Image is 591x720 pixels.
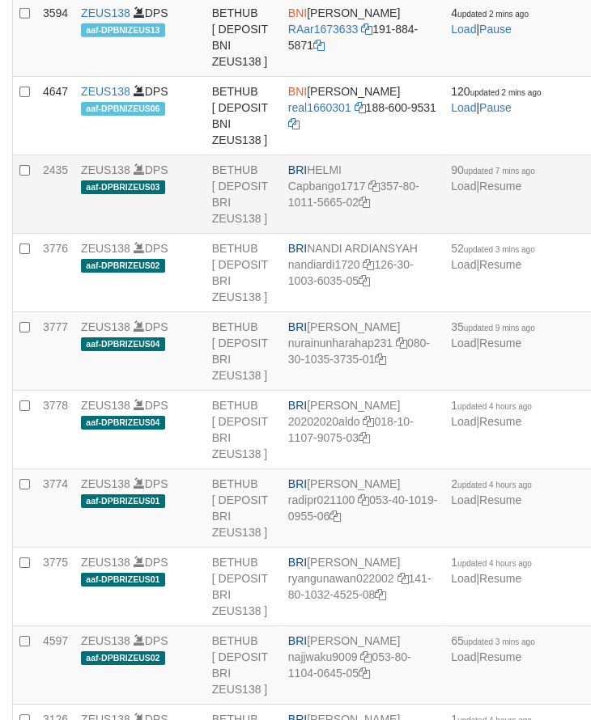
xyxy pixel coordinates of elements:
span: updated 7 mins ago [464,167,535,176]
span: | [451,477,532,506]
a: Capbango1717 [288,180,366,193]
a: ZEUS138 [81,6,130,19]
a: Resume [479,493,521,506]
td: DPS [74,234,206,312]
span: BRI [288,477,307,490]
a: ZEUS138 [81,634,130,647]
a: Copy radipr021100 to clipboard [358,493,369,506]
span: | [451,634,534,663]
span: BRI [288,556,307,569]
a: Copy 053801104064505 to clipboard [359,667,370,680]
span: | [451,320,534,349]
a: ZEUS138 [81,320,130,333]
a: Load [451,650,476,663]
span: BRI [288,634,307,647]
a: Load [451,572,476,585]
span: 65 [451,634,534,647]
td: DPS [74,312,206,391]
span: updated 2 mins ago [470,88,542,97]
span: | [451,242,534,271]
td: [PERSON_NAME] 053-40-1019-0955-06 [282,469,444,548]
span: BNI [288,6,307,19]
span: 52 [451,242,534,255]
span: aaf-DPBNIZEUS13 [81,23,165,37]
span: 1 [451,399,532,412]
span: | [451,85,541,114]
td: BETHUB [ DEPOSIT BRI ZEUS138 ] [206,312,282,391]
td: [PERSON_NAME] 018-10-1107-9075-03 [282,391,444,469]
a: ZEUS138 [81,163,130,176]
span: aaf-DPBRIZEUS02 [81,259,165,273]
a: Copy 126301003603505 to clipboard [359,274,370,287]
a: Load [451,258,476,271]
a: radipr021100 [288,493,355,506]
a: Resume [479,415,521,428]
a: Resume [479,258,521,271]
span: BRI [288,399,307,412]
span: 35 [451,320,534,333]
a: Copy nurainunharahap231 to clipboard [396,337,407,349]
span: 1 [451,556,532,569]
a: ZEUS138 [81,477,130,490]
a: Copy 1886009531 to clipboard [288,117,300,130]
span: 4 [451,6,529,19]
span: updated 4 hours ago [457,402,532,411]
span: | [451,556,532,585]
a: ryangunawan022002 [288,572,394,585]
a: Resume [479,337,521,349]
a: Load [451,180,476,193]
td: DPS [74,391,206,469]
td: 2435 [36,155,74,234]
span: aaf-DPBRIZEUS04 [81,337,165,351]
a: Load [451,337,476,349]
a: ZEUS138 [81,242,130,255]
span: aaf-DPBRIZEUS01 [81,494,165,508]
td: BETHUB [ DEPOSIT BRI ZEUS138 ] [206,626,282,705]
span: aaf-DPBRIZEUS02 [81,651,165,665]
td: BETHUB [ DEPOSIT BRI ZEUS138 ] [206,391,282,469]
span: updated 4 hours ago [457,481,532,489]
a: nurainunharahap231 [288,337,393,349]
a: nandiardi1720 [288,258,360,271]
td: BETHUB [ DEPOSIT BRI ZEUS138 ] [206,548,282,626]
td: 3778 [36,391,74,469]
span: updated 3 mins ago [464,245,535,254]
span: aaf-DPBRIZEUS03 [81,180,165,194]
td: HELMI 357-80-1011-5665-02 [282,155,444,234]
td: BETHUB [ DEPOSIT BRI ZEUS138 ] [206,234,282,312]
span: BNI [288,85,307,98]
span: updated 4 hours ago [457,559,532,568]
span: BRI [288,163,307,176]
td: 3775 [36,548,74,626]
td: 3777 [36,312,74,391]
td: 3774 [36,469,74,548]
a: Copy 1918845871 to clipboard [313,39,325,52]
span: 120 [451,85,541,98]
td: [PERSON_NAME] 053-80-1104-0645-05 [282,626,444,705]
span: | [451,6,529,36]
td: DPS [74,155,206,234]
a: Load [451,101,476,114]
a: Pause [479,101,512,114]
span: aaf-DPBNIZEUS06 [81,102,165,116]
span: 90 [451,163,534,176]
span: | [451,163,534,193]
td: DPS [74,77,206,155]
a: ZEUS138 [81,399,130,412]
td: 4647 [36,77,74,155]
td: DPS [74,548,206,626]
td: DPS [74,469,206,548]
a: ZEUS138 [81,85,130,98]
span: | [451,399,532,428]
td: 3776 [36,234,74,312]
a: Resume [479,572,521,585]
span: updated 2 mins ago [457,10,529,19]
a: Load [451,23,476,36]
a: RAar1673633 [288,23,358,36]
td: BETHUB [ DEPOSIT BRI ZEUS138 ] [206,469,282,548]
a: 20202020aldo [288,415,360,428]
span: aaf-DPBRIZEUS01 [81,573,165,587]
a: Copy 018101107907503 to clipboard [359,431,370,444]
a: najjwaku9009 [288,650,358,663]
span: BRI [288,242,307,255]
